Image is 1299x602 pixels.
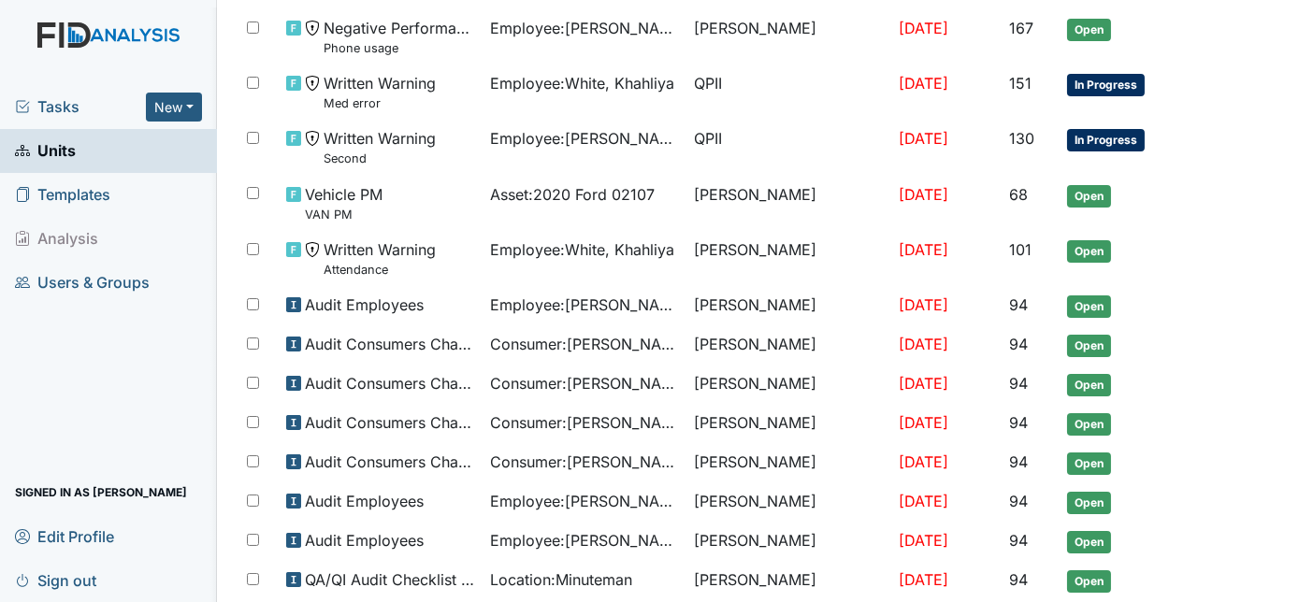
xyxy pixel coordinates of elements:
td: [PERSON_NAME] [687,286,891,325]
span: Employee : White, Khahliya [490,238,674,261]
span: Open [1067,19,1111,41]
span: Open [1067,335,1111,357]
span: Audit Consumers Charts [305,451,475,473]
td: [PERSON_NAME] [687,443,891,482]
td: [PERSON_NAME] [687,325,891,365]
span: Consumer : [PERSON_NAME] [490,333,679,355]
span: In Progress [1067,129,1145,151]
span: [DATE] [899,413,948,432]
span: 94 [1009,452,1028,471]
span: [DATE] [899,240,948,259]
span: Consumer : [PERSON_NAME] [490,451,679,473]
span: Users & Groups [15,268,150,297]
td: [PERSON_NAME] [687,522,891,561]
span: [DATE] [899,335,948,353]
span: 68 [1009,185,1028,204]
small: Phone usage [324,39,475,57]
span: 94 [1009,295,1028,314]
span: Written Warning Med error [324,72,436,112]
span: Audit Consumers Charts [305,333,475,355]
span: Open [1067,570,1111,593]
span: Audit Consumers Charts [305,411,475,434]
span: [DATE] [899,129,948,148]
span: Audit Employees [305,529,424,552]
span: Open [1067,240,1111,263]
button: New [146,93,202,122]
span: 151 [1009,74,1032,93]
span: Open [1067,374,1111,396]
span: Open [1067,295,1111,318]
td: [PERSON_NAME] [687,9,891,64]
span: Audit Employees [305,294,424,316]
span: [DATE] [899,570,948,589]
span: [DATE] [899,374,948,393]
td: [PERSON_NAME] [687,482,891,522]
span: Employee : [PERSON_NAME][GEOGRAPHIC_DATA] [490,490,679,512]
span: Consumer : [PERSON_NAME] [490,372,679,394]
span: Open [1067,452,1111,475]
span: Employee : [PERSON_NAME][GEOGRAPHIC_DATA] [490,294,679,316]
span: Employee : [PERSON_NAME][GEOGRAPHIC_DATA] [490,17,679,39]
span: [DATE] [899,295,948,314]
td: [PERSON_NAME] [687,404,891,443]
span: Written Warning Second [324,127,436,167]
td: QPII [687,64,891,120]
span: Audit Consumers Charts [305,372,475,394]
span: [DATE] [899,74,948,93]
small: Second [324,150,436,167]
td: [PERSON_NAME] [687,176,891,231]
span: Vehicle PM VAN PM [305,183,382,223]
small: VAN PM [305,206,382,223]
span: Written Warning Attendance [324,238,436,279]
span: Negative Performance Review Phone usage [324,17,475,57]
span: QA/QI Audit Checklist (ICF) [305,568,475,591]
span: 167 [1009,19,1033,37]
td: QPII [687,120,891,175]
span: [DATE] [899,492,948,510]
span: 130 [1009,129,1034,148]
span: Templates [15,180,110,209]
span: Signed in as [PERSON_NAME] [15,478,187,507]
span: Open [1067,492,1111,514]
span: Open [1067,413,1111,436]
span: Consumer : [PERSON_NAME] [490,411,679,434]
td: [PERSON_NAME] [687,231,891,286]
span: Open [1067,185,1111,208]
span: 101 [1009,240,1032,259]
small: Attendance [324,261,436,279]
span: In Progress [1067,74,1145,96]
span: Audit Employees [305,490,424,512]
span: Open [1067,531,1111,553]
span: 94 [1009,413,1028,432]
span: [DATE] [899,19,948,37]
td: [PERSON_NAME] [687,365,891,404]
td: [PERSON_NAME] [687,561,891,600]
span: [DATE] [899,185,948,204]
span: [DATE] [899,452,948,471]
span: Edit Profile [15,522,114,551]
a: Tasks [15,95,146,118]
span: 94 [1009,335,1028,353]
span: Employee : [PERSON_NAME][GEOGRAPHIC_DATA] [490,127,679,150]
small: Med error [324,94,436,112]
span: Location : Minuteman [490,568,632,591]
span: [DATE] [899,531,948,550]
span: Employee : [PERSON_NAME], Sierra [490,529,679,552]
span: Sign out [15,566,96,595]
span: 94 [1009,374,1028,393]
span: Units [15,136,76,165]
span: 94 [1009,531,1028,550]
span: 94 [1009,492,1028,510]
span: 94 [1009,570,1028,589]
span: Employee : White, Khahliya [490,72,674,94]
span: Asset : 2020 Ford 02107 [490,183,655,206]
